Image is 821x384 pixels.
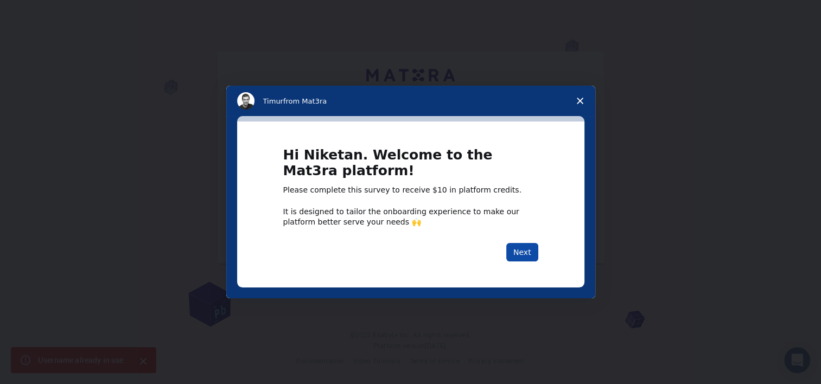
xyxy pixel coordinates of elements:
span: Timur [263,97,283,105]
span: from Mat3ra [283,97,327,105]
img: Profile image for Timur [237,92,254,110]
button: Next [506,243,538,261]
div: It is designed to tailor the onboarding experience to make our platform better serve your needs 🙌 [283,207,538,226]
h1: Hi Niketan. Welcome to the Mat3ra platform! [283,148,538,185]
span: Support [22,8,61,17]
span: Close survey [565,86,595,116]
div: Please complete this survey to receive $10 in platform credits. [283,185,538,196]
